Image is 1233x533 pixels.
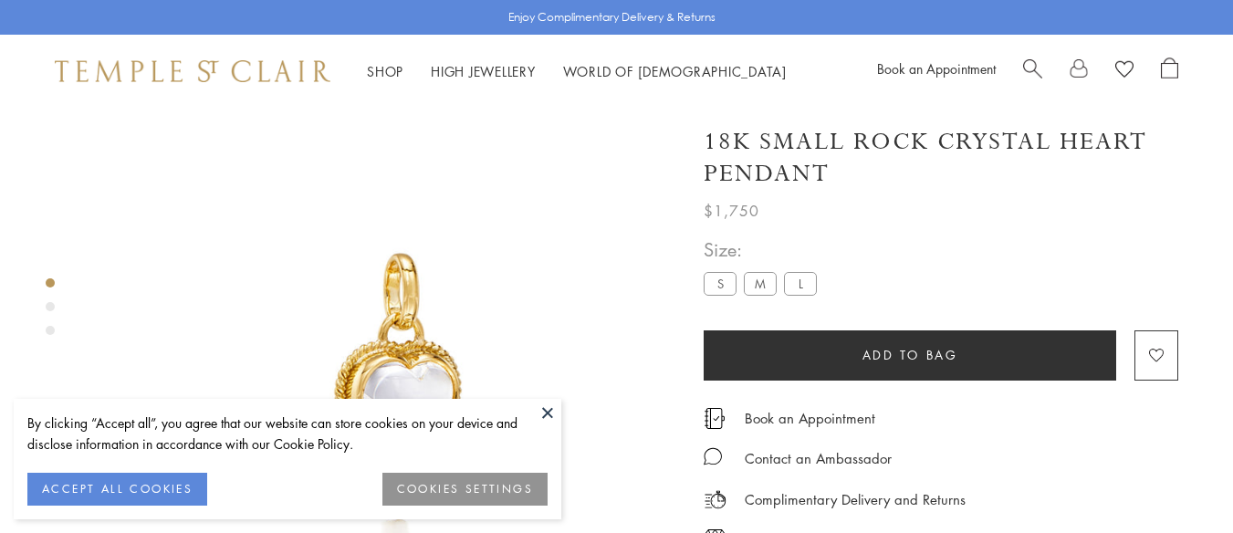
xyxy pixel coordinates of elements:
[704,488,726,511] img: icon_delivery.svg
[508,8,716,26] p: Enjoy Complimentary Delivery & Returns
[1161,57,1178,85] a: Open Shopping Bag
[704,272,737,295] label: S
[27,413,548,455] div: By clicking “Accept all”, you agree that our website can store cookies on your device and disclos...
[704,235,824,265] span: Size:
[704,330,1116,381] button: Add to bag
[704,447,722,465] img: MessageIcon-01_2.svg
[745,408,875,428] a: Book an Appointment
[431,62,536,80] a: High JewelleryHigh Jewellery
[27,473,207,506] button: ACCEPT ALL COOKIES
[784,272,817,295] label: L
[704,408,726,429] img: icon_appointment.svg
[1142,447,1215,515] iframe: Gorgias live chat messenger
[55,60,330,82] img: Temple St. Clair
[877,59,996,78] a: Book an Appointment
[862,345,958,365] span: Add to bag
[367,62,403,80] a: ShopShop
[745,488,966,511] p: Complimentary Delivery and Returns
[744,272,777,295] label: M
[1115,57,1134,85] a: View Wishlist
[563,62,787,80] a: World of [DEMOGRAPHIC_DATA]World of [DEMOGRAPHIC_DATA]
[704,126,1178,190] h1: 18K Small Rock Crystal Heart Pendant
[745,447,892,470] div: Contact an Ambassador
[46,274,55,350] div: Product gallery navigation
[1023,57,1042,85] a: Search
[382,473,548,506] button: COOKIES SETTINGS
[704,199,759,223] span: $1,750
[367,60,787,83] nav: Main navigation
